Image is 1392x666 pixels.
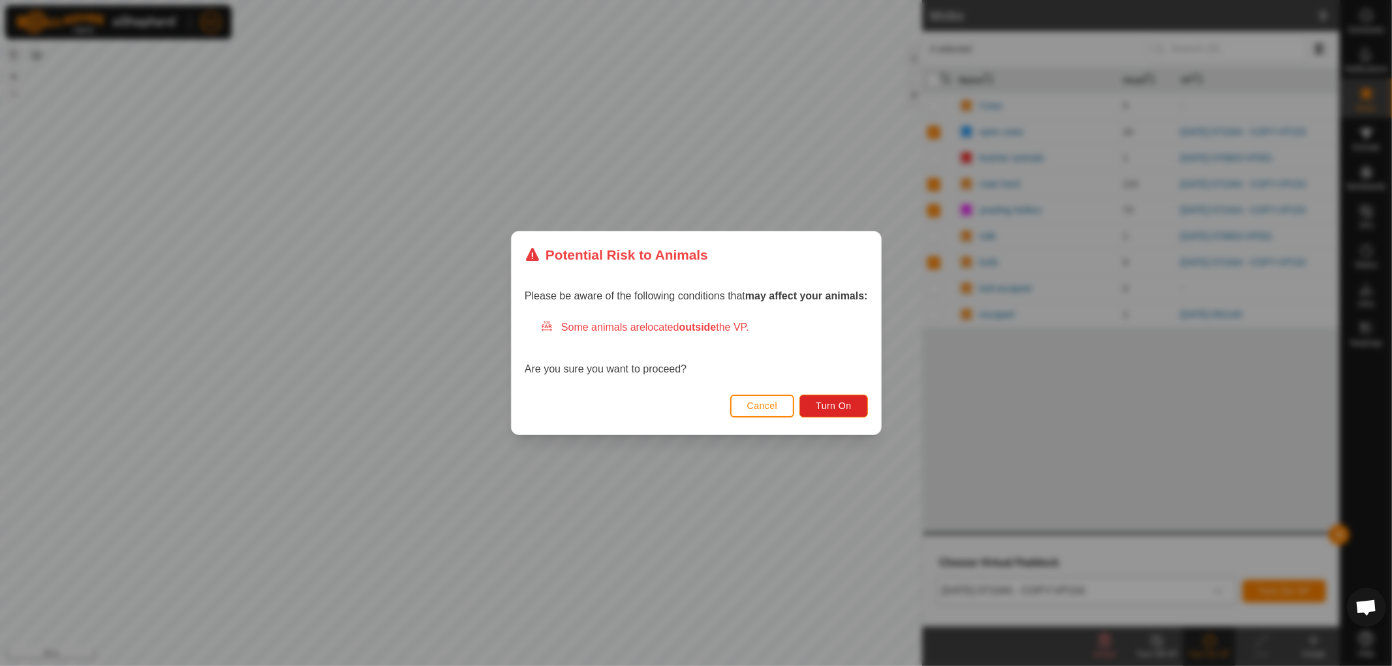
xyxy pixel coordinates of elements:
[645,322,749,333] span: located the VP.
[525,290,868,301] span: Please be aware of the following conditions that
[525,320,868,377] div: Are you sure you want to proceed?
[730,395,794,417] button: Cancel
[1347,588,1386,627] div: Open chat
[816,401,851,411] span: Turn On
[745,290,868,301] strong: may affect your animals:
[540,320,868,335] div: Some animals are
[799,395,867,417] button: Turn On
[747,401,777,411] span: Cancel
[679,322,716,333] strong: outside
[525,245,708,265] div: Potential Risk to Animals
